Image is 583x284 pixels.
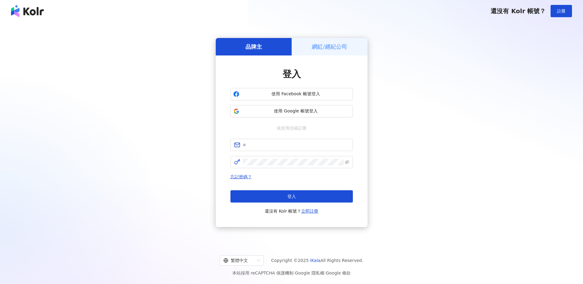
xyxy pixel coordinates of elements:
[287,194,296,199] span: 登入
[301,209,318,214] a: 立即註冊
[282,69,301,79] span: 登入
[230,88,353,100] button: 使用 Facebook 帳號登入
[271,257,363,264] span: Copyright © 2025 All Rights Reserved.
[551,5,572,17] button: 註冊
[245,43,262,51] h5: 品牌主
[324,271,326,275] span: |
[242,91,350,97] span: 使用 Facebook 帳號登入
[557,9,566,13] span: 註冊
[491,7,546,15] span: 還沒有 Kolr 帳號？
[272,125,311,131] span: 或使用信箱註冊
[265,207,319,215] span: 還沒有 Kolr 帳號？
[232,269,351,277] span: 本站採用 reCAPTCHA 保護機制
[326,271,351,275] a: Google 條款
[310,258,320,263] a: iKala
[295,271,324,275] a: Google 隱私權
[242,108,350,114] span: 使用 Google 帳號登入
[230,190,353,203] button: 登入
[312,43,347,51] h5: 網紅/經紀公司
[230,105,353,117] button: 使用 Google 帳號登入
[345,160,349,164] span: eye-invisible
[293,271,295,275] span: |
[230,174,252,179] a: 忘記密碼？
[223,256,255,265] div: 繁體中文
[11,5,44,17] img: logo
